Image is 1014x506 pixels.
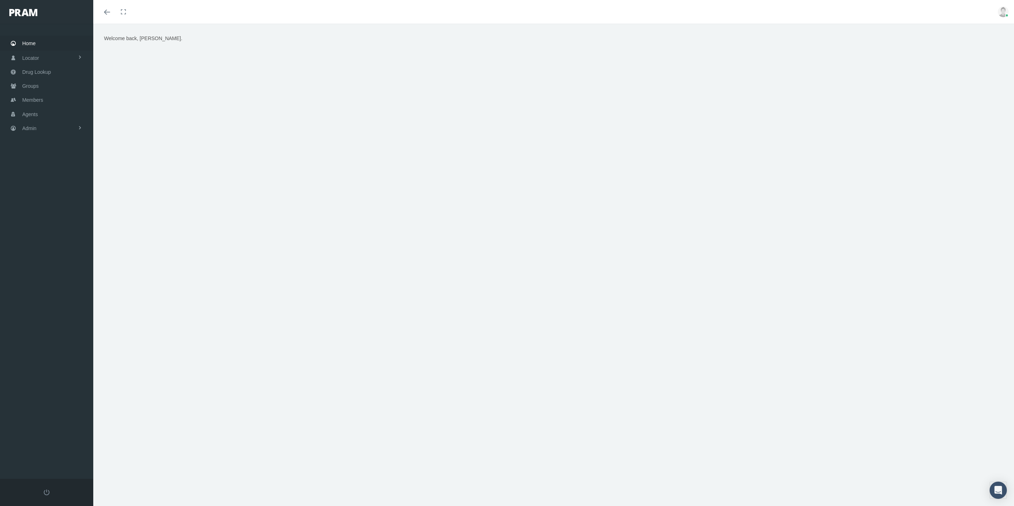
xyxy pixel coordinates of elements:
[22,108,38,121] span: Agents
[22,65,51,79] span: Drug Lookup
[22,121,37,135] span: Admin
[104,35,182,41] span: Welcome back, [PERSON_NAME].
[9,9,37,16] img: PRAM_20_x_78.png
[22,37,36,50] span: Home
[22,93,43,107] span: Members
[998,6,1009,17] img: user-placeholder.jpg
[22,51,39,65] span: Locator
[990,482,1007,499] div: Open Intercom Messenger
[22,79,39,93] span: Groups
